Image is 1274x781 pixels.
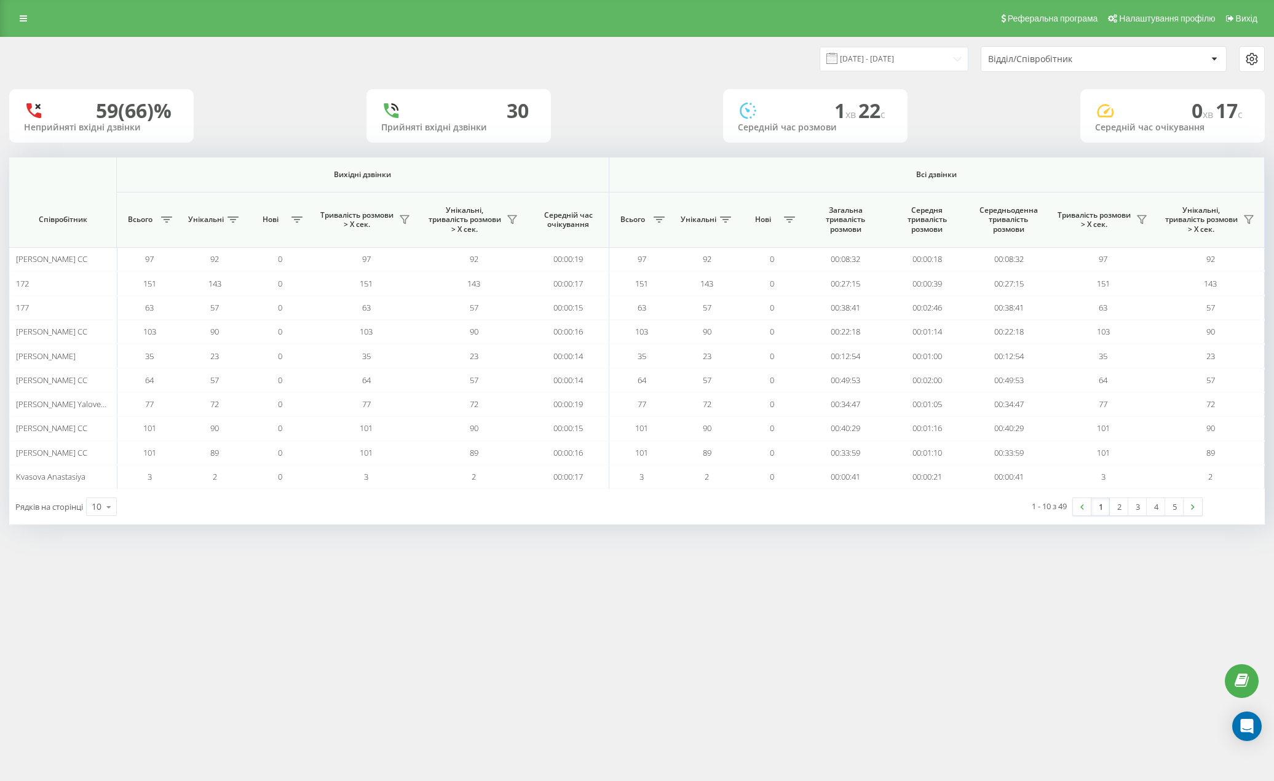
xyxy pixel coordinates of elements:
span: 2 [705,471,709,482]
span: 101 [1097,422,1110,434]
span: 77 [638,398,646,410]
td: 00:00:15 [528,416,609,440]
span: [PERSON_NAME] CC [16,375,87,386]
span: 0 [278,447,282,458]
span: [PERSON_NAME] Yalovenko CC [16,398,126,410]
td: 00:00:16 [528,441,609,465]
a: 4 [1147,498,1165,515]
span: 0 [278,278,282,289]
div: Open Intercom Messenger [1232,712,1262,741]
span: Унікальні, тривалість розмови > Х сек. [426,205,503,234]
span: 23 [210,351,219,362]
span: Унікальні [681,215,716,224]
span: 0 [278,422,282,434]
td: 00:33:59 [968,441,1050,465]
td: 00:27:15 [805,271,887,295]
span: 97 [362,253,371,264]
span: 92 [210,253,219,264]
td: 00:34:47 [805,392,887,416]
span: 57 [1206,302,1215,313]
span: Всього [615,215,650,224]
a: 2 [1110,498,1128,515]
span: 90 [210,422,219,434]
span: 77 [1099,398,1107,410]
span: Нові [253,215,288,224]
span: 0 [770,302,774,313]
span: 64 [145,375,154,386]
span: 77 [362,398,371,410]
span: 0 [770,447,774,458]
span: 72 [703,398,711,410]
span: [PERSON_NAME] CC [16,253,87,264]
span: 3 [1101,471,1106,482]
div: Прийняті вхідні дзвінки [381,122,536,133]
td: 00:01:10 [887,441,968,465]
span: 35 [1099,351,1107,362]
div: Середній час розмови [738,122,893,133]
span: 103 [143,326,156,337]
span: Вихідні дзвінки [147,170,579,180]
span: хв [845,108,858,121]
a: 5 [1165,498,1184,515]
span: 151 [143,278,156,289]
span: 72 [1206,398,1215,410]
span: [PERSON_NAME] CC [16,422,87,434]
td: 00:02:46 [887,296,968,320]
td: 00:01:14 [887,320,968,344]
span: 103 [635,326,648,337]
td: 00:08:32 [968,247,1050,271]
span: 90 [703,422,711,434]
span: 90 [1206,422,1215,434]
span: Kvasova Anastasiya [16,471,85,482]
span: 64 [362,375,371,386]
span: 23 [703,351,711,362]
td: 00:38:41 [968,296,1050,320]
div: Середній час очікування [1095,122,1250,133]
span: 57 [210,302,219,313]
td: 00:00:18 [887,247,968,271]
span: 57 [703,302,711,313]
div: 10 [92,501,101,513]
span: Тривалість розмови > Х сек. [318,210,395,229]
span: 90 [470,422,478,434]
span: 89 [1206,447,1215,458]
span: 57 [210,375,219,386]
span: 3 [364,471,368,482]
span: Загальна тривалість розмови [815,205,877,234]
span: 0 [278,375,282,386]
span: 22 [858,97,885,124]
span: 35 [638,351,646,362]
td: 00:01:05 [887,392,968,416]
td: 00:12:54 [805,344,887,368]
span: 3 [639,471,644,482]
span: 0 [278,302,282,313]
span: 0 [770,471,774,482]
span: 0 [770,375,774,386]
span: Унікальні, тривалість розмови > Х сек. [1163,205,1240,234]
td: 00:00:19 [528,392,609,416]
span: 57 [470,302,478,313]
span: 143 [700,278,713,289]
span: 177 [16,302,29,313]
span: 23 [470,351,478,362]
span: 57 [703,375,711,386]
td: 00:08:32 [805,247,887,271]
td: 00:22:18 [805,320,887,344]
td: 00:00:16 [528,320,609,344]
span: Всі дзвінки [647,170,1226,180]
span: 72 [470,398,478,410]
td: 00:00:14 [528,344,609,368]
span: 57 [1206,375,1215,386]
td: 00:34:47 [968,392,1050,416]
span: Унікальні [188,215,224,224]
span: 0 [770,422,774,434]
span: 0 [770,253,774,264]
span: 0 [770,326,774,337]
td: 00:01:00 [887,344,968,368]
span: 143 [467,278,480,289]
span: 90 [1206,326,1215,337]
span: c [880,108,885,121]
a: 3 [1128,498,1147,515]
td: 00:00:14 [528,368,609,392]
span: 101 [635,447,648,458]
